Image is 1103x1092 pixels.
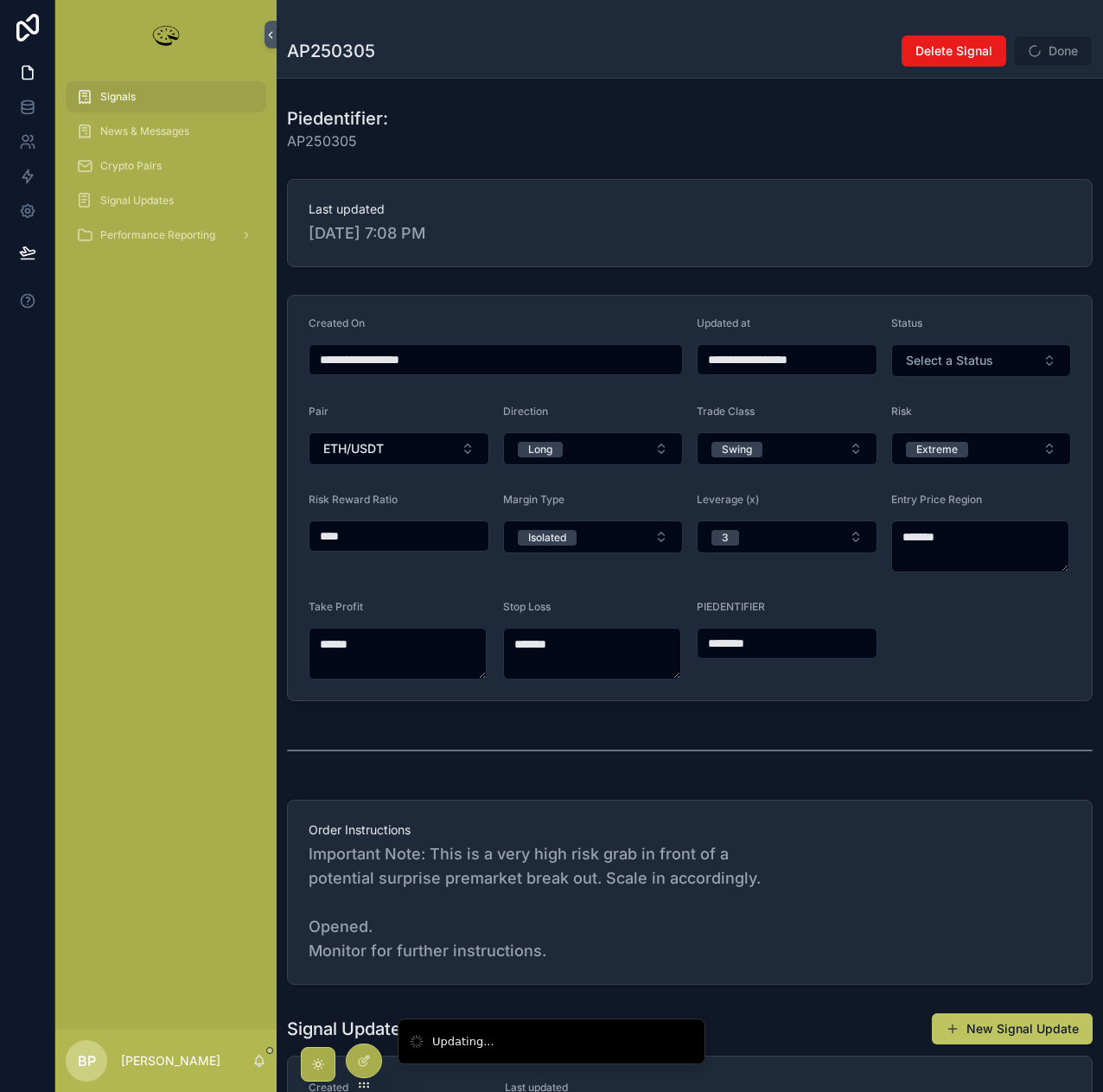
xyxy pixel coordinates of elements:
[100,228,215,242] span: Performance Reporting
[906,352,993,369] span: Select a Status
[66,150,266,182] a: Crypto Pairs
[55,69,277,273] div: scrollable content
[287,39,375,63] h1: AP250305
[66,81,266,112] a: Signals
[287,106,388,131] h1: Piedentifier:
[100,90,136,104] span: Signals
[78,1050,96,1071] span: BP
[902,35,1006,67] button: Delete Signal
[287,131,388,151] span: AP250305
[722,530,729,546] div: 3
[149,21,183,48] img: App logo
[915,42,992,60] span: Delete Signal
[528,530,566,546] div: Isolated
[891,493,982,506] span: Entry Price Region
[287,1017,411,1041] h1: Signal Updates
[309,600,363,613] span: Take Profit
[697,493,759,506] span: Leverage (x)
[891,405,912,418] span: Risk
[503,493,564,506] span: Margin Type
[503,520,684,553] button: Select Button
[66,116,266,147] a: News & Messages
[891,316,922,329] span: Status
[100,159,162,173] span: Crypto Pairs
[121,1052,220,1070] p: [PERSON_NAME]
[309,316,365,329] span: Created On
[503,405,548,418] span: Direction
[932,1013,1093,1044] button: New Signal Update
[697,432,877,465] button: Select Button
[309,405,328,418] span: Pair
[309,821,1071,839] span: Order Instructions
[100,194,174,208] span: Signal Updates
[916,442,958,457] div: Extreme
[503,600,551,613] span: Stop Loss
[697,520,877,553] button: Select Button
[309,842,1071,963] span: Important Note: This is a very high risk grab in front of a potential surprise premarket break ou...
[697,316,750,329] span: Updated at
[309,493,398,506] span: Risk Reward Ratio
[697,405,755,418] span: Trade Class
[309,201,1071,218] span: Last updated
[66,185,266,216] a: Signal Updates
[323,440,384,457] span: ETH/USDT
[432,1033,494,1050] div: Updating...
[309,432,489,465] button: Select Button
[503,432,684,465] button: Select Button
[697,600,765,613] span: PIEDENTIFIER
[891,432,1072,465] button: Select Button
[722,442,752,457] div: Swing
[309,221,1071,246] span: [DATE] 7:08 PM
[100,125,189,138] span: News & Messages
[891,344,1072,377] button: Select Button
[66,220,266,251] a: Performance Reporting
[528,442,552,457] div: Long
